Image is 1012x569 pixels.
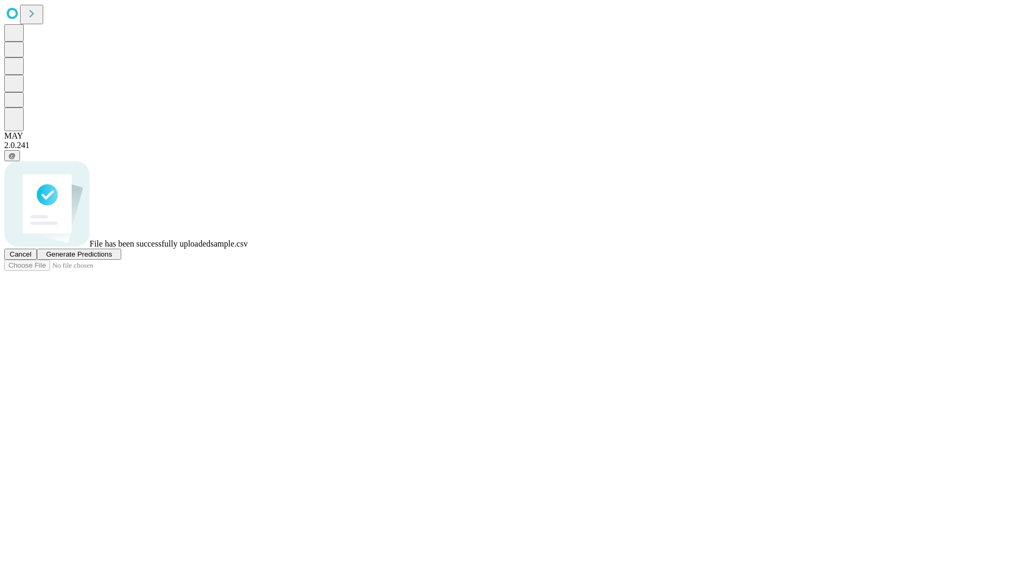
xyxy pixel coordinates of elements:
button: Generate Predictions [37,249,121,260]
span: File has been successfully uploaded [90,239,210,248]
span: Generate Predictions [46,250,112,258]
div: MAY [4,131,1008,141]
span: sample.csv [210,239,248,248]
span: @ [8,152,16,160]
span: Cancel [9,250,32,258]
div: 2.0.241 [4,141,1008,150]
button: @ [4,150,20,161]
button: Cancel [4,249,37,260]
